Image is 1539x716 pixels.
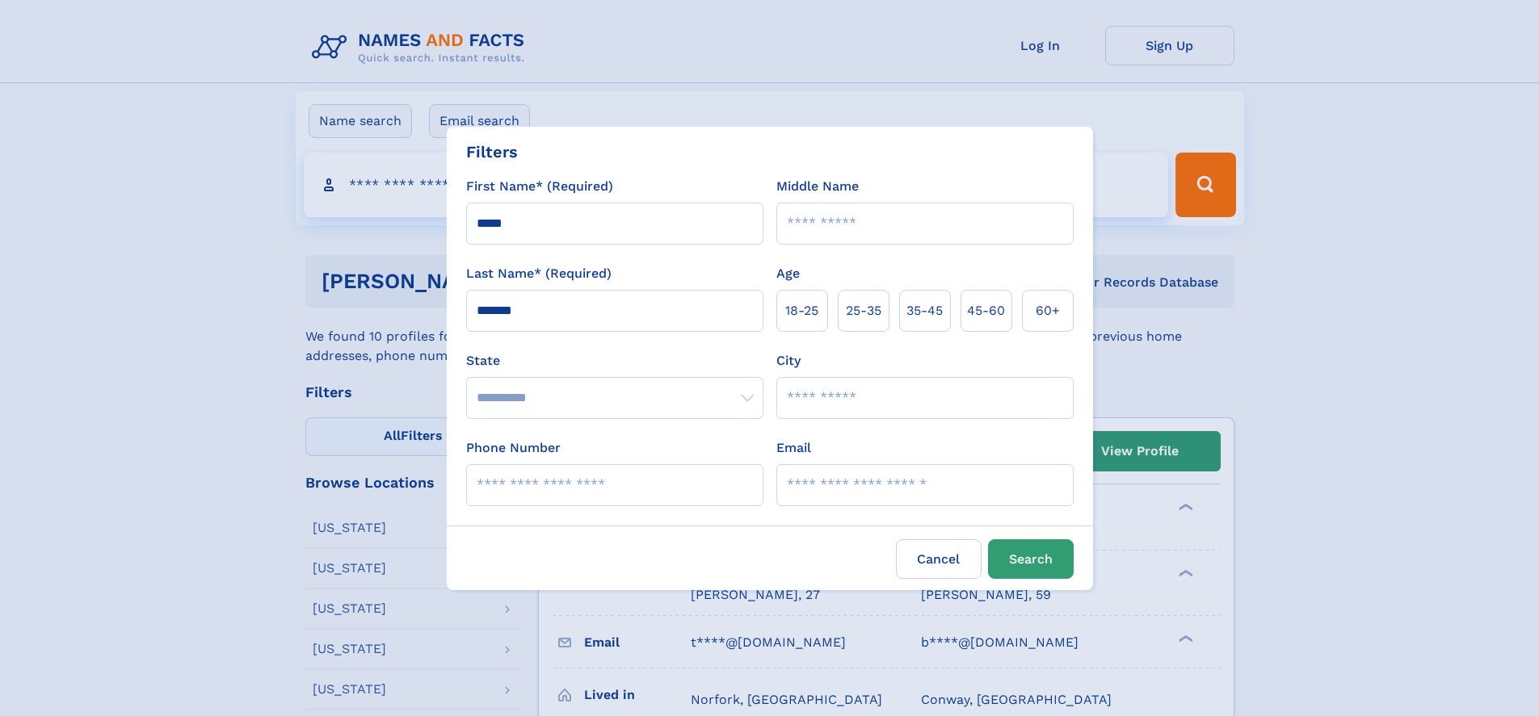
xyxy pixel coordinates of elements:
button: Search [988,539,1074,579]
label: Cancel [896,539,982,579]
span: 18‑25 [785,301,818,320]
label: Middle Name [776,177,859,196]
label: Age [776,264,800,283]
label: Phone Number [466,438,561,458]
span: 25‑35 [846,301,881,320]
label: Last Name* (Required) [466,264,612,283]
span: 35‑45 [906,301,943,320]
label: State [466,351,763,371]
label: Email [776,438,811,458]
span: 45‑60 [967,301,1005,320]
span: 60+ [1036,301,1060,320]
div: Filters [466,140,518,164]
label: First Name* (Required) [466,177,613,196]
label: City [776,351,801,371]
